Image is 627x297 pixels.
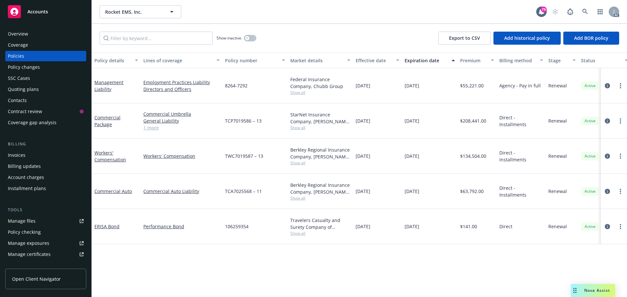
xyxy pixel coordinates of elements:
span: Active [584,83,597,89]
a: circleInformation [603,117,611,125]
a: Policies [5,51,86,61]
a: Switch app [594,5,607,18]
button: Nova Assist [571,284,615,297]
a: Management Liability [94,79,123,92]
span: [DATE] [356,188,370,195]
span: Export to CSV [449,35,480,41]
a: Coverage [5,40,86,50]
span: $141.00 [460,223,477,230]
span: 8264-7292 [225,82,248,89]
a: Commercial Umbrella [143,111,220,117]
div: Berkley Regional Insurance Company, [PERSON_NAME] Corporation [290,146,350,160]
a: more [617,223,624,230]
div: Billing method [499,57,536,64]
button: Export to CSV [438,32,491,45]
a: Accounts [5,3,86,21]
button: Add historical policy [493,32,561,45]
span: [DATE] [405,153,419,159]
span: Renewal [548,188,567,195]
span: $55,221.00 [460,82,484,89]
span: Add historical policy [504,35,550,41]
a: Coverage gap analysis [5,117,86,128]
div: Lines of coverage [143,57,213,64]
span: [DATE] [405,82,419,89]
a: circleInformation [603,187,611,195]
a: Account charges [5,172,86,183]
a: Contacts [5,95,86,106]
button: Effective date [353,52,402,68]
button: Policy number [222,52,288,68]
div: SSC Cases [8,73,30,83]
span: Direct - Installments [499,114,543,128]
a: circleInformation [603,223,611,230]
a: Policy checking [5,227,86,237]
span: Active [584,188,597,194]
div: Manage claims [8,260,41,271]
a: Commercial Auto Liability [143,188,220,195]
div: Tools [5,207,86,213]
div: Status [581,57,621,64]
span: Nova Assist [584,288,610,293]
div: Policy number [225,57,278,64]
div: Contract review [8,106,42,117]
button: Market details [288,52,353,68]
span: Show all [290,160,350,166]
button: Expiration date [402,52,458,68]
div: Coverage gap analysis [8,117,56,128]
div: Overview [8,29,28,39]
span: Show all [290,125,350,130]
div: Coverage [8,40,28,50]
a: Employment Practices Liability [143,79,220,86]
a: General Liability [143,117,220,124]
div: Billing updates [8,161,41,171]
span: $208,441.00 [460,117,486,124]
span: Direct [499,223,512,230]
div: Premium [460,57,487,64]
div: Manage exposures [8,238,49,248]
div: Policies [8,51,24,61]
span: Renewal [548,117,567,124]
a: 1 more [143,124,220,131]
div: Stage [548,57,569,64]
a: more [617,117,624,125]
span: [DATE] [356,117,370,124]
div: Berkley Regional Insurance Company, [PERSON_NAME] Corporation [290,182,350,195]
a: ERISA Bond [94,223,120,230]
button: Policy details [92,52,141,68]
span: Accounts [27,9,48,14]
a: Search [579,5,592,18]
div: Federal Insurance Company, Chubb Group [290,76,350,90]
span: Show all [290,230,350,236]
span: $63,792.00 [460,188,484,195]
span: Rocket EMS, Inc. [105,8,162,15]
div: Policy details [94,57,131,64]
button: Rocket EMS, Inc. [100,5,181,18]
a: Billing updates [5,161,86,171]
a: Manage claims [5,260,86,271]
span: TCA7025568 – 11 [225,188,262,195]
span: Active [584,224,597,230]
a: Commercial Auto [94,188,132,194]
a: Commercial Package [94,114,121,127]
div: Invoices [8,150,25,160]
div: Billing [5,141,86,147]
a: Contract review [5,106,86,117]
span: Active [584,153,597,159]
div: Travelers Casualty and Surety Company of America, Travelers Insurance, CRC Group [290,217,350,230]
span: TWC7019587 – 13 [225,153,263,159]
span: Add BOR policy [574,35,608,41]
span: Renewal [548,223,567,230]
a: circleInformation [603,82,611,90]
a: Workers' Compensation [143,153,220,159]
a: Report a Bug [564,5,577,18]
a: Manage exposures [5,238,86,248]
a: Manage files [5,216,86,226]
span: Show all [290,195,350,201]
div: Market details [290,57,343,64]
div: Policy checking [8,227,41,237]
span: Direct - Installments [499,185,543,198]
div: 79 [541,7,547,12]
span: Open Client Navigator [12,275,61,282]
a: Invoices [5,150,86,160]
